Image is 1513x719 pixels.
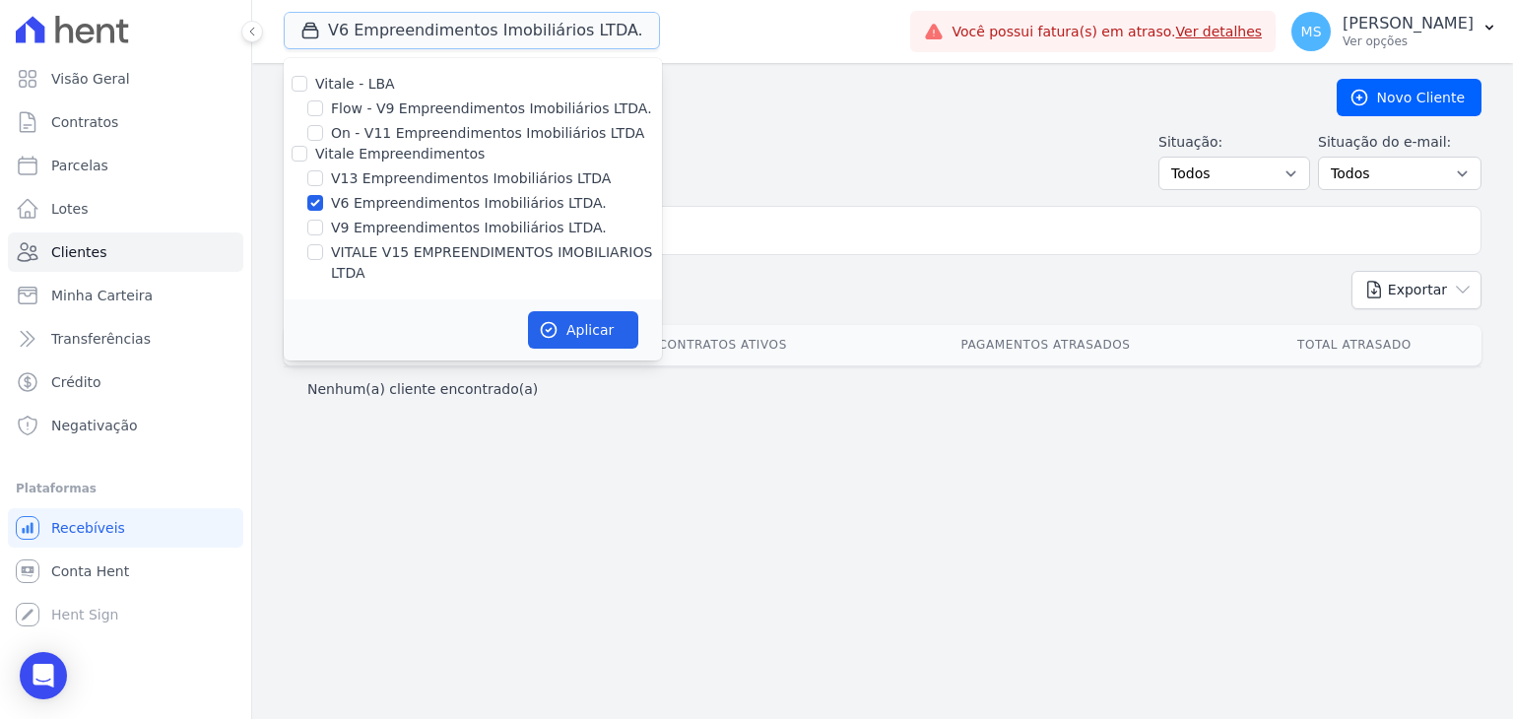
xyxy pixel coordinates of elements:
span: MS [1301,25,1322,38]
input: Buscar por nome, CPF ou e-mail [320,211,1473,250]
h2: Clientes [284,80,1305,115]
span: Negativação [51,416,138,435]
span: Lotes [51,199,89,219]
p: Nenhum(a) cliente encontrado(a) [307,379,538,399]
span: Conta Hent [51,561,129,581]
a: Recebíveis [8,508,243,548]
label: Situação do e-mail: [1318,132,1481,153]
p: [PERSON_NAME] [1343,14,1474,33]
label: V13 Empreendimentos Imobiliários LTDA [331,168,611,189]
a: Conta Hent [8,552,243,591]
a: Contratos [8,102,243,142]
label: VITALE V15 EMPREENDIMENTOS IMOBILIARIOS LTDA [331,242,662,284]
span: Visão Geral [51,69,130,89]
a: Clientes [8,232,243,272]
div: Plataformas [16,477,235,500]
label: V6 Empreendimentos Imobiliários LTDA. [331,193,607,214]
span: Transferências [51,329,151,349]
span: Contratos [51,112,118,132]
button: V6 Empreendimentos Imobiliários LTDA. [284,12,660,49]
p: Ver opções [1343,33,1474,49]
a: Minha Carteira [8,276,243,315]
th: Pagamentos Atrasados [864,325,1227,365]
span: Crédito [51,372,101,392]
a: Lotes [8,189,243,229]
button: Aplicar [528,311,638,349]
a: Novo Cliente [1337,79,1481,116]
div: Open Intercom Messenger [20,652,67,699]
span: Clientes [51,242,106,262]
span: Recebíveis [51,518,125,538]
a: Crédito [8,362,243,402]
th: Contratos Ativos [581,325,864,365]
label: Situação: [1158,132,1310,153]
span: Minha Carteira [51,286,153,305]
a: Visão Geral [8,59,243,98]
th: Total Atrasado [1227,325,1481,365]
label: Vitale Empreendimentos [315,146,485,162]
span: Você possui fatura(s) em atraso. [952,22,1262,42]
label: On - V11 Empreendimentos Imobiliários LTDA [331,123,644,144]
a: Negativação [8,406,243,445]
label: V9 Empreendimentos Imobiliários LTDA. [331,218,607,238]
button: Exportar [1351,271,1481,309]
label: Vitale - LBA [315,76,395,92]
a: Parcelas [8,146,243,185]
label: Flow - V9 Empreendimentos Imobiliários LTDA. [331,98,652,119]
span: Parcelas [51,156,108,175]
button: MS [PERSON_NAME] Ver opções [1276,4,1513,59]
a: Ver detalhes [1176,24,1263,39]
a: Transferências [8,319,243,359]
